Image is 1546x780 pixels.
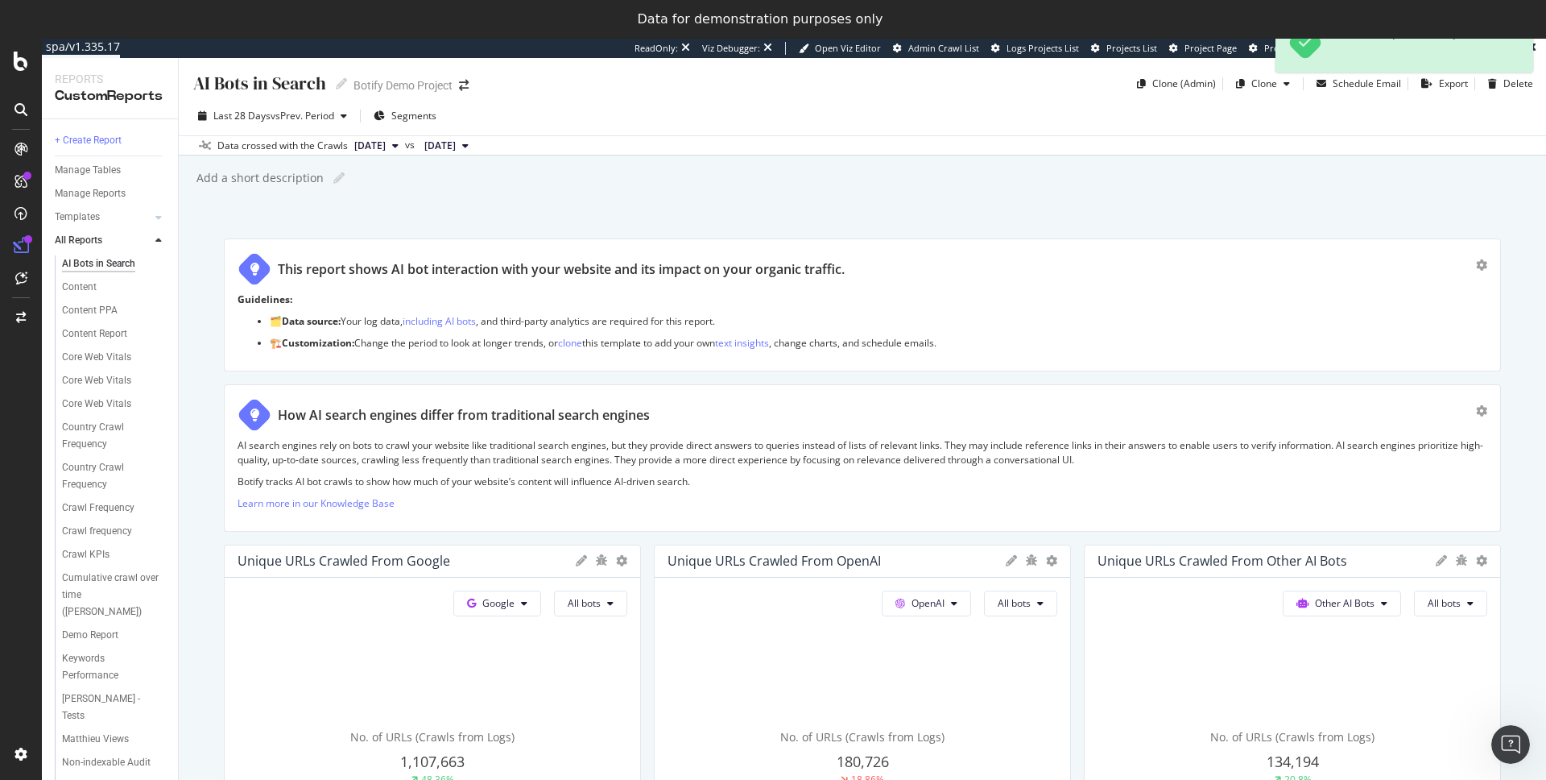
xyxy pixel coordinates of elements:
[62,546,167,563] a: Crawl KPIs
[353,77,453,93] div: Botify Demo Project
[482,596,515,610] span: Google
[195,170,324,186] div: Add a short description
[238,438,1487,466] p: AI search engines rely on bots to crawl your website like traditional search engines, but they pr...
[62,650,152,684] div: Keywords Performance
[893,42,979,55] a: Admin Crawl List
[459,80,469,91] div: arrow-right-arrow-left
[1455,554,1468,566] div: bug
[367,103,443,129] button: Segments
[424,139,456,153] span: 2025 Jul. 12th
[217,139,348,153] div: Data crossed with the Crawls
[238,496,395,510] a: Learn more in our Knowledge Base
[62,459,153,493] div: Country Crawl Frequency
[62,326,127,342] div: Content Report
[213,109,271,122] span: Last 28 Days
[62,754,151,771] div: Non-indexable Audit
[62,255,167,272] a: AI Bots in Search
[271,109,334,122] span: vs Prev. Period
[270,314,1487,328] p: 🗂️ Your log data, , and third-party analytics are required for this report.
[55,185,167,202] a: Manage Reports
[55,209,151,226] a: Templates
[55,87,165,106] div: CustomReports
[1091,42,1157,55] a: Projects List
[882,591,971,616] button: OpenAI
[908,42,979,54] span: Admin Crawl List
[55,71,165,87] div: Reports
[799,42,881,55] a: Open Viz Editor
[55,132,122,149] div: + Create Report
[62,396,167,413] a: Core Web Vitals
[238,553,450,569] div: Unique URLs Crawled from Google
[62,372,167,389] a: Core Web Vitals
[1329,26,1483,60] div: Your PDF export is complete.
[62,302,167,319] a: Content PPA
[62,523,167,540] a: Crawl frequency
[350,729,515,745] span: No. of URLs (Crawls from Logs)
[55,232,102,249] div: All Reports
[403,314,476,328] a: including AI bots
[55,232,151,249] a: All Reports
[1249,42,1329,55] a: Project Settings
[1264,42,1329,54] span: Project Settings
[1491,725,1530,764] iframe: Intercom live chat
[62,279,97,296] div: Content
[911,596,945,610] span: OpenAI
[668,553,881,569] div: Unique URLs Crawled from OpenAI
[1025,554,1038,566] div: bug
[62,349,167,366] a: Core Web Vitals
[991,42,1079,55] a: Logs Projects List
[62,546,110,563] div: Crawl KPIs
[595,554,608,566] div: bug
[62,627,167,644] a: Demo Report
[1007,42,1079,54] span: Logs Projects List
[62,500,167,517] a: Crawl Frequency
[238,475,1487,488] p: Botify tracks AI bot crawls to show how much of your website’s content will influence AI-driven s...
[62,754,167,771] a: Non-indexable Audit
[405,138,418,152] span: vs
[192,103,353,129] button: Last 28 DaysvsPrev. Period
[1152,77,1216,90] div: Clone (Admin)
[278,406,650,425] div: How AI search engines differ from traditional search engines
[780,729,945,745] span: No. of URLs (Crawls from Logs)
[1097,553,1347,569] div: Unique URLs Crawled from Other AI Bots
[62,731,129,748] div: Matthieu Views
[702,42,760,55] div: Viz Debugger:
[62,349,131,366] div: Core Web Vitals
[62,570,167,620] a: Cumulative crawl over time ([PERSON_NAME])
[62,500,134,517] div: Crawl Frequency
[62,255,135,272] div: AI Bots in Search
[238,292,292,306] strong: Guidelines:
[638,11,883,27] div: Data for demonstration purposes only
[1230,71,1296,97] button: Clone
[55,162,167,179] a: Manage Tables
[1210,729,1374,745] span: No. of URLs (Crawls from Logs)
[42,39,120,55] div: spa/v1.335.17
[453,591,541,616] button: Google
[62,523,132,540] div: Crawl frequency
[282,314,341,328] strong: Data source:
[62,459,167,493] a: Country Crawl Frequency
[815,42,881,54] span: Open Viz Editor
[224,384,1501,532] div: How AI search engines differ from traditional search enginesAI search engines rely on bots to cra...
[715,336,769,350] a: text insights
[348,136,405,156] button: [DATE]
[1169,42,1237,55] a: Project Page
[55,132,167,149] a: + Create Report
[55,185,126,202] div: Manage Reports
[55,209,100,226] div: Templates
[837,752,889,771] span: 180,726
[62,419,167,453] a: Country Crawl Frequency
[568,596,601,610] span: All bots
[55,162,121,179] div: Manage Tables
[62,302,118,319] div: Content PPA
[1267,752,1319,771] span: 134,194
[354,139,386,153] span: 2025 Aug. 9th
[224,239,1501,371] div: This report shows AI bot interaction with your website and its impact on your organic traffic.Gui...
[558,336,582,350] a: clone
[1476,405,1487,417] div: gear
[336,78,347,89] i: Edit report name
[391,109,436,122] span: Segments
[400,752,465,771] span: 1,107,663
[1106,42,1157,54] span: Projects List
[270,336,1487,350] p: 🏗️ Change the period to look at longer trends, or this template to add your own , change charts, ...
